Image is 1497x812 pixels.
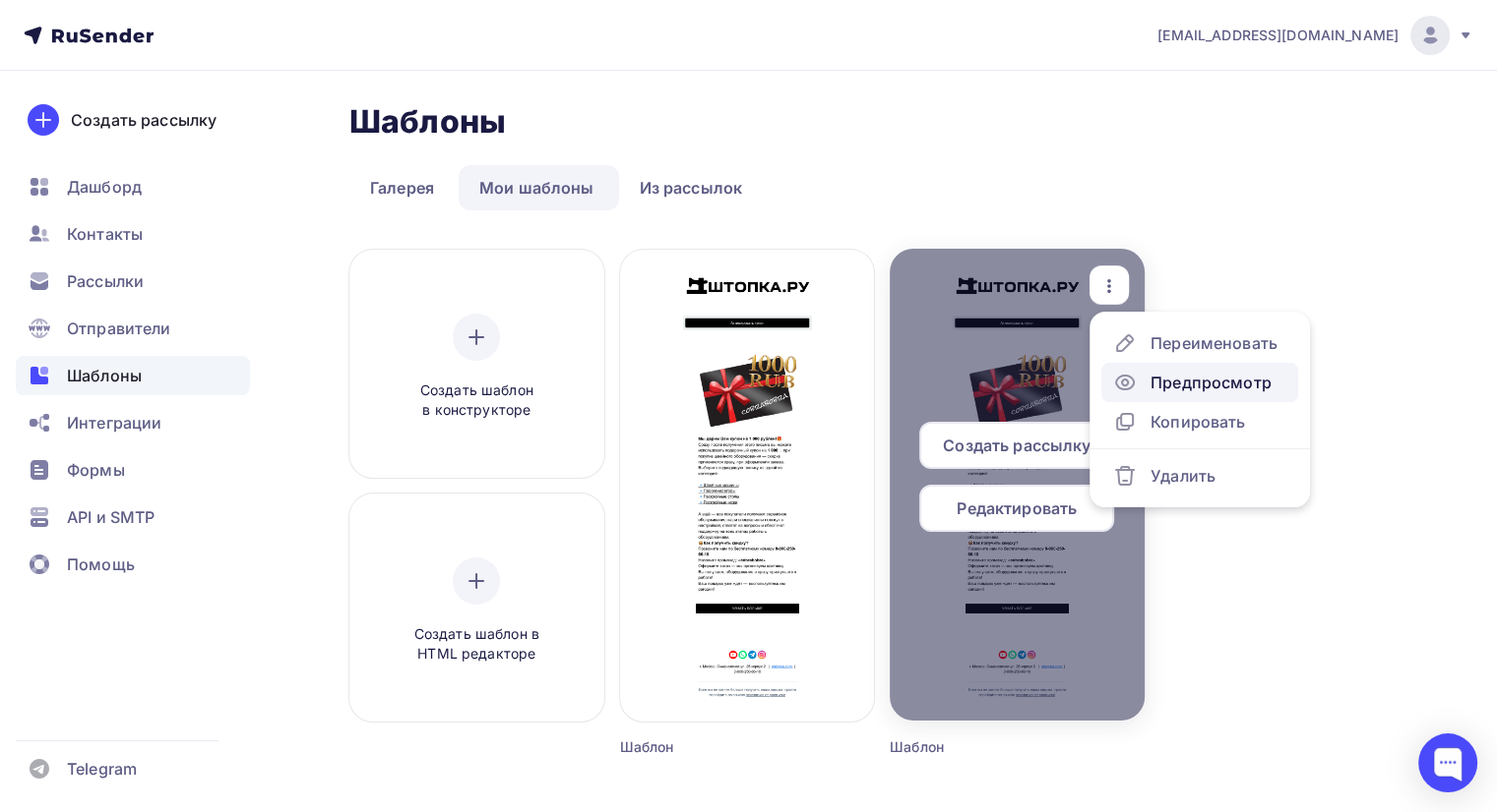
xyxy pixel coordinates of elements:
[16,167,250,206] a: Дашборд
[71,108,217,132] div: Создать рассылку
[1157,26,1399,45] span: [EMAIL_ADDRESS][DOMAIN_NAME]
[943,434,1091,457] span: Создать рассылку
[67,317,171,340] span: Отправители
[620,737,811,757] div: Шаблон
[67,175,142,199] span: Дашборд
[16,261,250,301] a: Рассылки
[890,737,1081,757] div: Шаблон
[67,411,161,435] span: Интеграции
[16,450,250,490] a: Формы
[67,364,142,387] span: Шаблоны
[1151,464,1216,488] div: Удалить
[349,102,506,142] h2: Шаблоны
[349,165,455,210] a: Галерея
[1151,371,1272,394] div: Предпросмотр
[67,269,144,293] span: Рассылки
[1151,410,1245,434] div: Копировать
[383,624,570,665] span: Создать шаблон в HTML редакторе
[957,496,1077,520] span: Редактировать
[619,165,764,210] a: Из рассылок
[67,757,137,781] span: Telegram
[67,552,135,576] span: Помощь
[16,214,250,254] a: Контакты
[67,505,155,529] span: API и SMTP
[1151,331,1278,355] div: Переименовать
[383,380,570,421] span: Создать шаблон в конструкторе
[67,222,143,246] span: Контакты
[16,309,250,348] a: Отправители
[16,356,250,395] a: Шаблоны
[1157,16,1473,55] a: [EMAIL_ADDRESS][DOMAIN_NAME]
[67,458,125,482] span: Формы
[459,165,615,210] a: Мои шаблоны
